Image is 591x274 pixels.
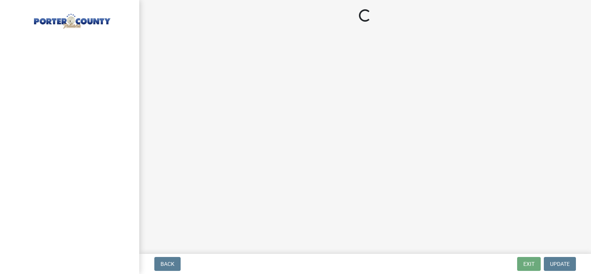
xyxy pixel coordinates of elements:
span: Back [161,261,174,267]
span: Update [550,261,570,267]
button: Update [544,257,576,271]
button: Back [154,257,181,271]
img: Porter County, Indiana [15,8,127,30]
button: Exit [517,257,541,271]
